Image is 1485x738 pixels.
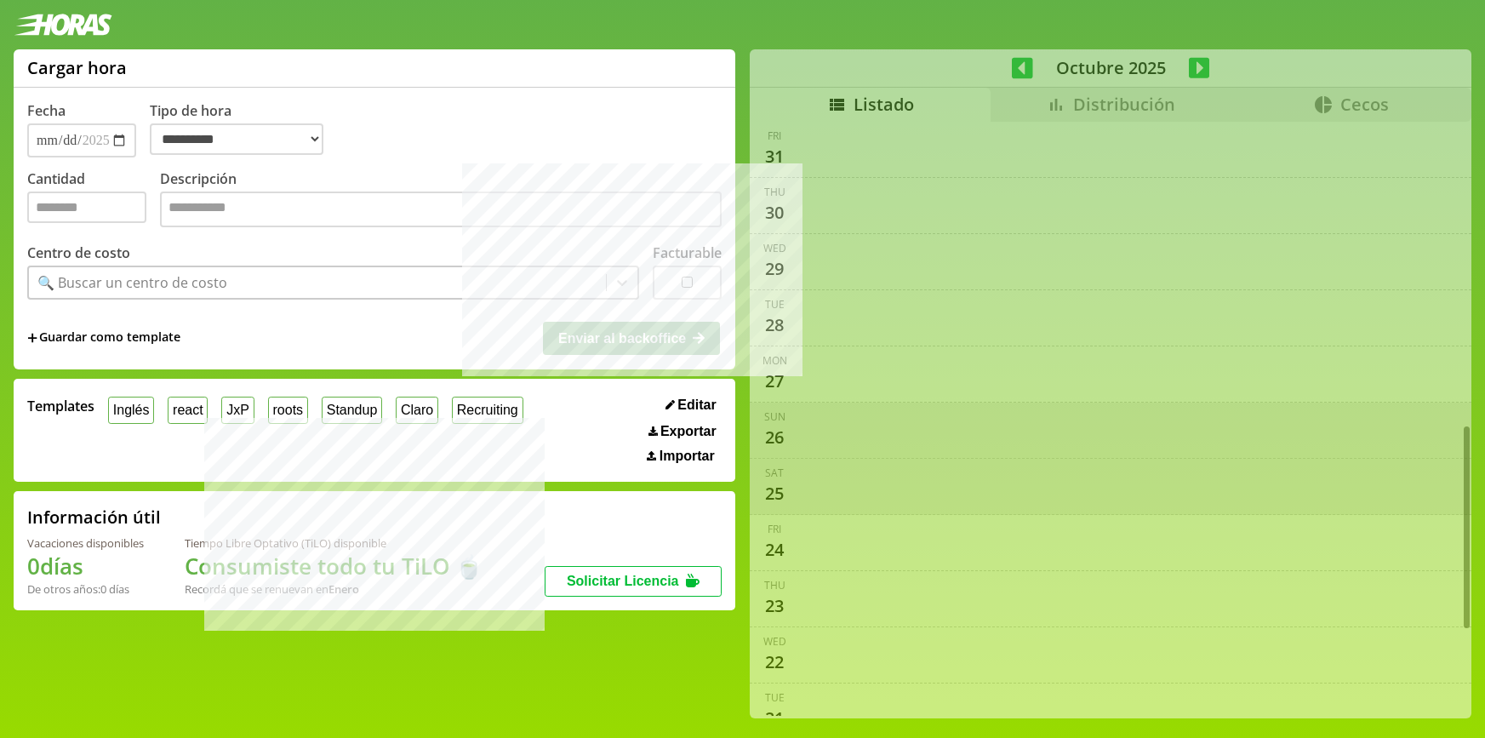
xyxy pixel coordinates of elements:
[653,243,722,262] label: Facturable
[567,574,679,588] span: Solicitar Licencia
[660,424,717,439] span: Exportar
[660,397,722,414] button: Editar
[185,581,483,597] div: Recordá que se renuevan en
[150,123,323,155] select: Tipo de hora
[27,535,144,551] div: Vacaciones disponibles
[27,329,37,347] span: +
[27,329,180,347] span: +Guardar como template
[27,551,144,581] h1: 0 días
[108,397,154,423] button: Inglés
[160,192,722,227] textarea: Descripción
[14,14,112,36] img: logotipo
[643,423,722,440] button: Exportar
[168,397,208,423] button: react
[268,397,308,423] button: roots
[221,397,254,423] button: JxP
[677,398,716,413] span: Editar
[27,397,94,415] span: Templates
[322,397,382,423] button: Standup
[452,397,523,423] button: Recruiting
[27,169,160,232] label: Cantidad
[27,581,144,597] div: De otros años: 0 días
[27,56,127,79] h1: Cargar hora
[160,169,722,232] label: Descripción
[545,566,722,597] button: Solicitar Licencia
[150,101,337,157] label: Tipo de hora
[185,535,483,551] div: Tiempo Libre Optativo (TiLO) disponible
[37,273,227,292] div: 🔍 Buscar un centro de costo
[396,397,438,423] button: Claro
[27,243,130,262] label: Centro de costo
[185,551,483,581] h1: Consumiste todo tu TiLO 🍵
[328,581,359,597] b: Enero
[660,449,715,464] span: Importar
[27,101,66,120] label: Fecha
[27,506,161,529] h2: Información útil
[27,192,146,223] input: Cantidad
